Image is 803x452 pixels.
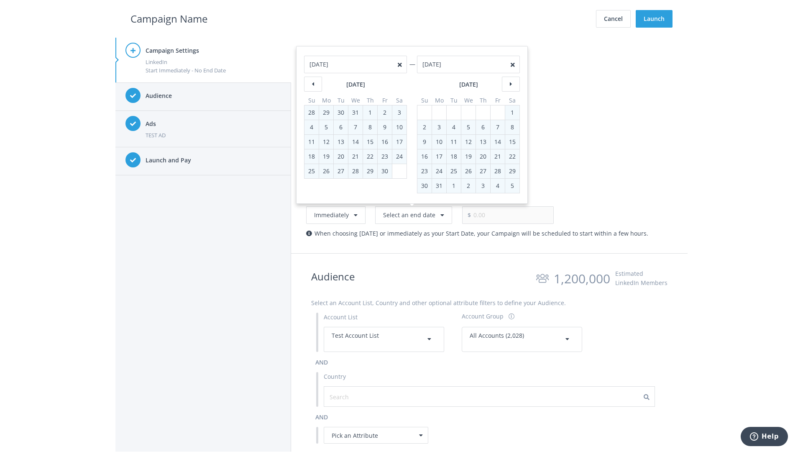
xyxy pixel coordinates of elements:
div: 26 [461,164,476,178]
button: Immediately [306,206,366,224]
div: 28 [491,164,505,178]
div: 18 [447,149,461,164]
div: 8 [365,120,376,134]
div: All Accounts (2,028) [470,331,574,348]
div: 23 [417,164,432,178]
div: 3 [478,179,488,193]
div: Estimated LinkedIn Members [615,269,667,288]
th: Mo [432,96,447,105]
div: 4 [448,120,459,134]
div: 10 [432,135,446,149]
span: and [315,358,328,366]
div: 30 [417,179,432,193]
div: 5 [463,120,474,134]
div: 1 [507,105,518,120]
div: 30 [334,105,348,120]
div: 29 [505,164,519,178]
div: 1 [448,179,459,193]
div: 21 [491,149,505,164]
div: 14 [491,135,505,149]
th: Sa [505,96,520,105]
label: Country [324,372,346,381]
h4: Launch and Pay [146,156,281,165]
div: 5 [507,179,518,193]
h4: Campaign Settings [146,46,281,55]
div: 15 [363,135,377,149]
span: and [315,413,328,421]
div: 22 [505,149,519,164]
th: Tu [334,96,348,105]
div: 29 [363,164,377,178]
div: 31 [432,179,446,193]
span: All Accounts (2,028) [470,331,524,339]
div: 3 [434,120,445,134]
button: Cancel [596,10,631,28]
div: 2 [379,105,390,120]
div: 4 [492,179,503,193]
th: We [348,96,363,105]
label: Select an Account List, Country and other optional attribute filters to define your Audience. [311,298,566,308]
th: Fr [491,96,505,105]
div: 2 [463,179,474,193]
div: When choosing [DATE] or immediately as your Start Date, your Campaign will be scheduled to start ... [306,229,673,238]
th: Mo [319,96,334,105]
div: 25 [304,164,319,178]
div: 15 [505,135,519,149]
div: 12 [319,135,333,149]
caption: [DATE] [417,80,520,89]
div: 1 [365,105,376,120]
div: 19 [319,149,333,164]
span: $ [462,206,471,224]
button: close [511,62,515,68]
div: 9 [379,120,390,134]
div: 29 [319,105,333,120]
div: 14 [348,135,363,149]
div: 19 [461,149,476,164]
div: 28 [348,164,363,178]
div: 3 [394,105,405,120]
button: Select an end date [375,206,452,224]
th: Su [304,96,319,105]
div: 6 [478,120,488,134]
div: 24 [392,149,407,164]
div: 11 [447,135,461,149]
div: LinkedIn [146,58,281,66]
div: 7 [492,120,503,134]
div: 17 [432,149,446,164]
div: 27 [334,164,348,178]
div: 10 [392,120,407,134]
div: 31 [348,105,363,120]
th: Su [417,96,432,105]
div: Account Group [462,312,504,321]
div: 18 [304,149,319,164]
th: Th [476,96,491,105]
th: Tu [447,96,461,105]
div: 27 [476,164,490,178]
h4: Ads [146,119,281,128]
button: Launch [636,10,673,28]
div: 30 [378,164,392,178]
div: 16 [417,149,432,164]
h2: Campaign Name [130,11,207,27]
div: Test Account List [332,331,436,348]
div: 16 [378,135,392,149]
div: 13 [334,135,348,149]
div: 22 [363,149,377,164]
div: 20 [476,149,490,164]
th: Fr [378,96,392,105]
div: 2 [419,120,430,134]
div: 20 [334,149,348,164]
div: 1,200,000 [554,269,610,288]
div: 11 [304,135,319,149]
div: 4 [306,120,317,134]
div: 9 [419,135,430,149]
div: TEST AD [146,131,281,139]
div: 12 [461,135,476,149]
div: 13 [476,135,490,149]
div: 23 [378,149,392,164]
div: 24 [432,164,446,178]
div: 28 [304,105,319,120]
div: 26 [319,164,333,178]
div: 25 [447,164,461,178]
